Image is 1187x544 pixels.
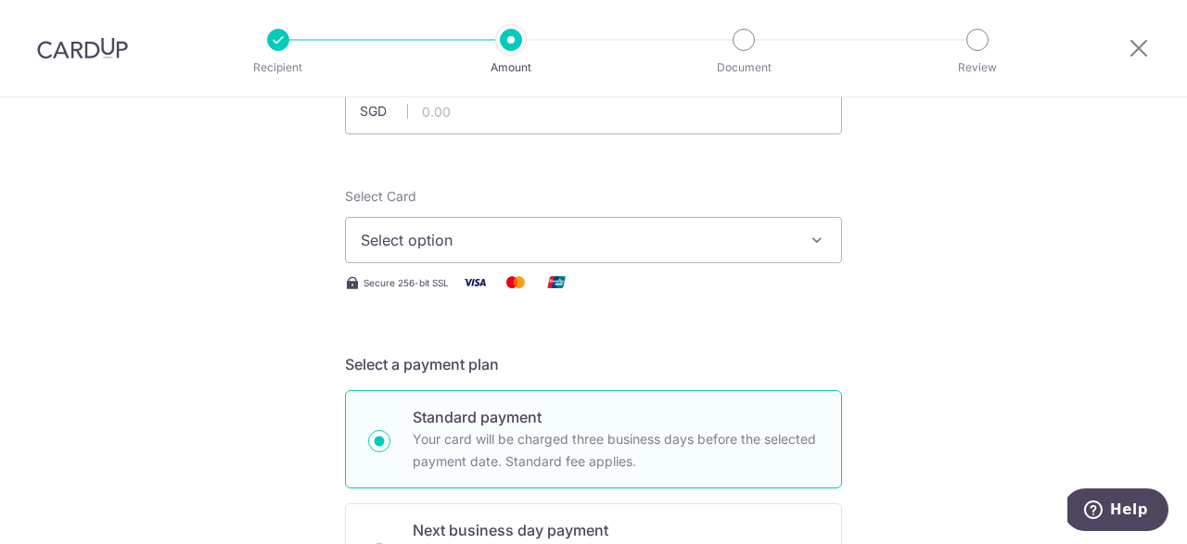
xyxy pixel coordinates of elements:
[413,519,819,541] p: Next business day payment
[909,58,1046,77] p: Review
[360,102,408,120] span: SGD
[37,37,128,59] img: CardUp
[345,188,416,204] span: translation missing: en.payables.payment_networks.credit_card.summary.labels.select_card
[413,406,819,428] p: Standard payment
[456,271,493,294] img: Visa
[361,229,793,251] span: Select option
[675,58,812,77] p: Document
[345,217,842,263] button: Select option
[210,58,347,77] p: Recipient
[1067,488,1168,535] iframe: Opens a widget where you can find more information
[345,88,842,134] input: 0.00
[364,275,449,290] span: Secure 256-bit SSL
[538,271,575,294] img: Union Pay
[497,271,534,294] img: Mastercard
[413,428,819,473] p: Your card will be charged three business days before the selected payment date. Standard fee appl...
[442,58,580,77] p: Amount
[345,353,842,375] h5: Select a payment plan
